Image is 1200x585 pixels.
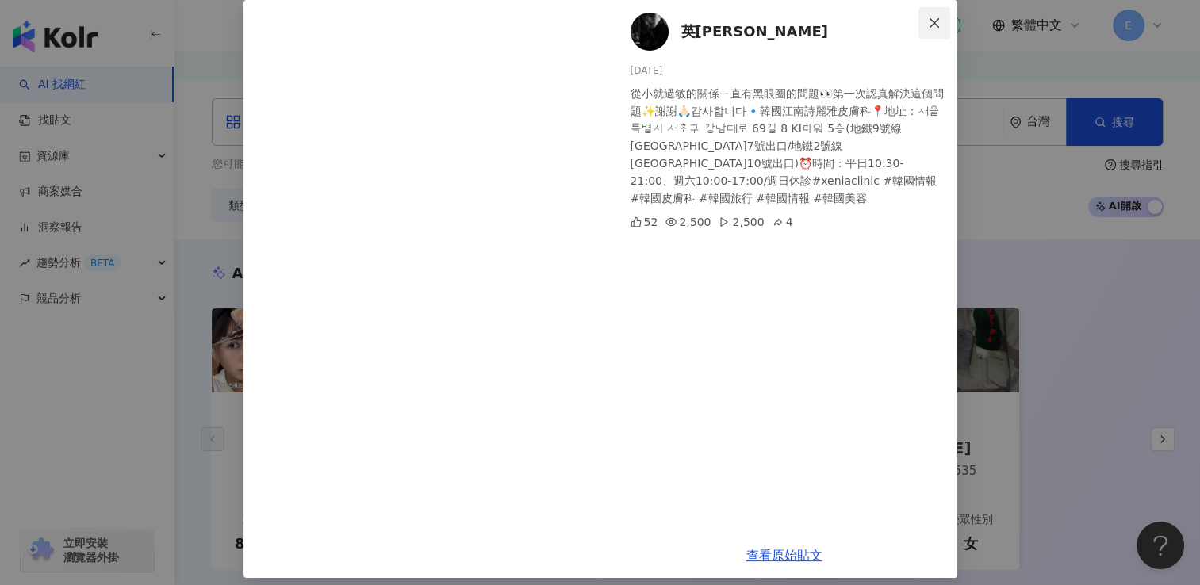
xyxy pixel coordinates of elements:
[665,213,711,231] div: 2,500
[746,548,822,563] a: 查看原始貼文
[631,63,945,78] div: [DATE]
[918,7,950,39] button: Close
[928,17,941,29] span: close
[681,21,828,43] span: 英[PERSON_NAME]
[631,13,669,51] img: KOL Avatar
[773,213,793,231] div: 4
[631,213,658,231] div: 52
[719,213,764,231] div: 2,500
[631,13,922,51] a: KOL Avatar英[PERSON_NAME]
[631,85,945,207] div: 從小就過敏的關係ㄧ直有黑眼圈的問題👀第一次認真解決這個問題✨謝謝🙏🏻감사합니다🔹韓國江南詩麗雅皮膚科📍地址：서울특별시 서초구 강남대로 69길 8 KIᄐ...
